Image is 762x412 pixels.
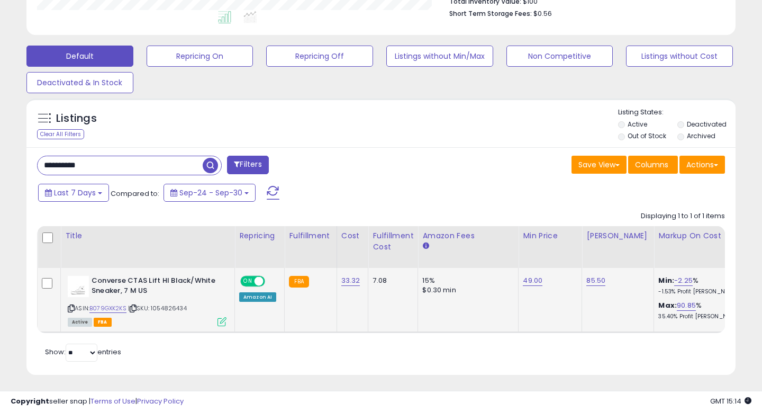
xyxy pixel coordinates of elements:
[266,46,373,67] button: Repricing Off
[373,230,413,253] div: Fulfillment Cost
[11,396,49,406] strong: Copyright
[449,9,532,18] b: Short Term Storage Fees:
[38,184,109,202] button: Last 7 Days
[710,396,751,406] span: 2025-10-8 15:14 GMT
[687,120,727,129] label: Deactivated
[422,241,429,251] small: Amazon Fees.
[571,156,627,174] button: Save View
[628,120,647,129] label: Active
[111,189,159,199] span: Compared to:
[54,187,96,198] span: Last 7 Days
[658,288,746,295] p: -1.53% Profit [PERSON_NAME]
[422,285,510,295] div: $0.30 min
[674,275,693,286] a: -2.25
[68,318,92,327] span: All listings currently available for purchase on Amazon
[227,156,268,174] button: Filters
[626,46,733,67] button: Listings without Cost
[164,184,256,202] button: Sep-24 - Sep-30
[56,111,97,126] h5: Listings
[422,230,514,241] div: Amazon Fees
[628,131,666,140] label: Out of Stock
[586,275,605,286] a: 85.50
[92,276,220,298] b: Converse CTAS Lift HI Black/White Sneaker, 7 M US
[341,230,364,241] div: Cost
[341,275,360,286] a: 33.32
[94,318,112,327] span: FBA
[641,211,725,221] div: Displaying 1 to 1 of 1 items
[677,300,696,311] a: 90.85
[239,230,280,241] div: Repricing
[65,230,230,241] div: Title
[11,397,184,407] div: seller snap | |
[679,156,725,174] button: Actions
[386,46,493,67] button: Listings without Min/Max
[26,72,133,93] button: Deactivated & In Stock
[68,276,226,325] div: ASIN:
[26,46,133,67] button: Default
[687,131,715,140] label: Archived
[128,304,187,312] span: | SKU: 1054826434
[635,159,668,170] span: Columns
[289,276,309,288] small: FBA
[658,301,746,320] div: %
[618,108,736,118] p: Listing States:
[373,276,410,285] div: 7.08
[239,292,276,302] div: Amazon AI
[37,129,84,139] div: Clear All Filters
[533,8,552,19] span: $0.56
[586,230,649,241] div: [PERSON_NAME]
[658,276,746,295] div: %
[147,46,253,67] button: Repricing On
[658,230,750,241] div: Markup on Cost
[264,277,280,286] span: OFF
[506,46,613,67] button: Non Competitive
[658,275,674,285] b: Min:
[89,304,126,313] a: B079GXK2KS
[422,276,510,285] div: 15%
[289,230,332,241] div: Fulfillment
[45,347,121,357] span: Show: entries
[523,230,577,241] div: Min Price
[137,396,184,406] a: Privacy Policy
[658,300,677,310] b: Max:
[68,276,89,297] img: 21o1wUW9WwL._SL40_.jpg
[179,187,242,198] span: Sep-24 - Sep-30
[628,156,678,174] button: Columns
[523,275,542,286] a: 49.00
[654,226,755,268] th: The percentage added to the cost of goods (COGS) that forms the calculator for Min & Max prices.
[90,396,135,406] a: Terms of Use
[658,313,746,320] p: 35.40% Profit [PERSON_NAME]
[241,277,255,286] span: ON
